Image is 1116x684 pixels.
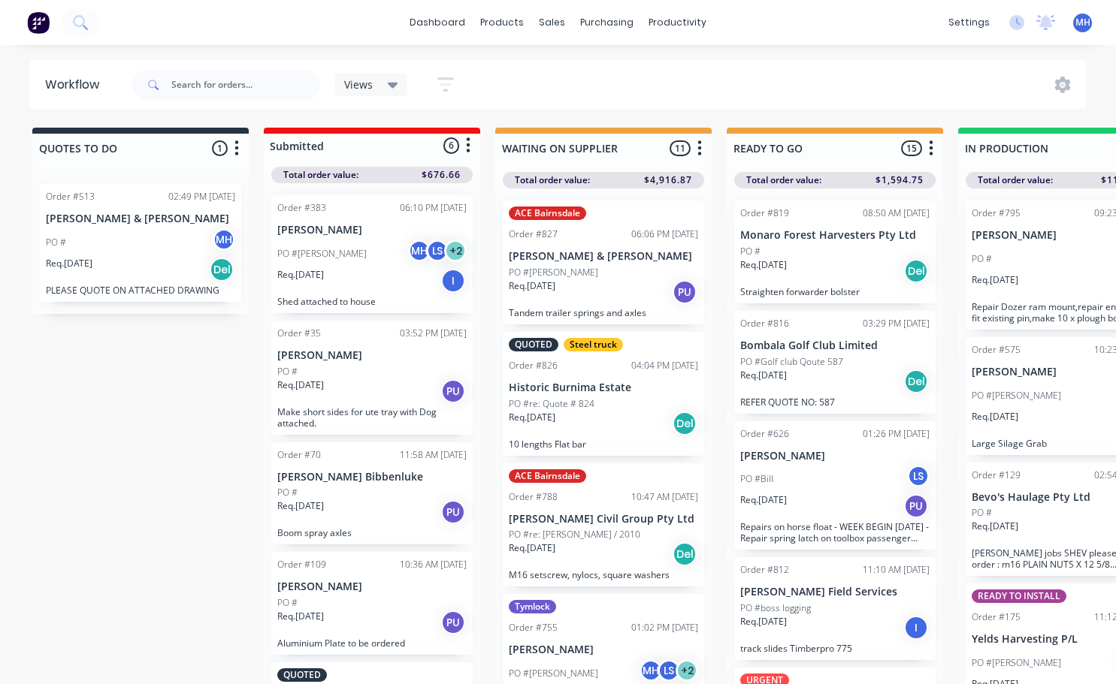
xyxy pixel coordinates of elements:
[509,569,698,580] p: M16 setscrew, nylocs, square washers
[277,349,467,362] p: [PERSON_NAME]
[740,643,930,654] p: track slides Timberpro 775
[509,621,558,634] div: Order #755
[972,252,992,266] p: PO #
[740,317,789,330] div: Order #816
[972,410,1018,423] p: Req. [DATE]
[283,168,358,182] span: Total order value:
[509,490,558,504] div: Order #788
[863,427,930,441] div: 01:26 PM [DATE]
[734,421,936,550] div: Order #62601:26 PM [DATE][PERSON_NAME]PO #BillLSReq.[DATE]PURepairs on horse float - WEEK BEGIN [...
[277,247,367,261] p: PO #[PERSON_NAME]
[45,76,107,94] div: Workflow
[734,200,936,303] div: Order #81908:50 AM [DATE]Monaro Forest Harvesters Pty LtdPO #Req.[DATE]DelStraighten forwarder bo...
[509,227,558,241] div: Order #827
[400,327,467,340] div: 03:52 PM [DATE]
[644,173,692,187] span: $4,916.87
[631,227,698,241] div: 06:06 PM [DATE]
[972,343,1021,357] div: Order #575
[277,637,467,649] p: Aluminium Plate to be ordered
[904,616,928,640] div: I
[271,442,473,545] div: Order #7011:58 AM [DATE][PERSON_NAME] BibbenlukePO #Req.[DATE]PUBoom spray axles
[27,11,50,34] img: Factory
[171,70,320,100] input: Search for orders...
[641,11,714,34] div: productivity
[740,245,761,258] p: PO #
[402,11,473,34] a: dashboard
[509,643,698,656] p: [PERSON_NAME]
[277,365,298,378] p: PO #
[277,406,467,429] p: Make short sides for ute tray with Dog attached.
[473,11,531,34] div: products
[277,268,324,282] p: Req. [DATE]
[271,552,473,655] div: Order #10910:36 AM [DATE][PERSON_NAME]PO #Req.[DATE]PUAluminium Plate to be ordered
[509,397,594,411] p: PO #re: Quote # 824
[509,307,698,318] p: Tandem trailer springs and axles
[277,558,326,571] div: Order #109
[441,610,465,634] div: PU
[40,184,241,302] div: Order #51302:49 PM [DATE][PERSON_NAME] & [PERSON_NAME]PO #MHReq.[DATE]DelPLEASE QUOTE ON ATTACHED...
[277,378,324,392] p: Req. [DATE]
[746,173,821,187] span: Total order value:
[509,411,555,424] p: Req. [DATE]
[277,448,321,462] div: Order #70
[213,228,235,251] div: MH
[344,77,373,92] span: Views
[444,240,467,262] div: + 2
[740,450,930,463] p: [PERSON_NAME]
[740,427,789,441] div: Order #626
[277,486,298,499] p: PO #
[509,250,698,263] p: [PERSON_NAME] & [PERSON_NAME]
[509,667,598,680] p: PO #[PERSON_NAME]
[972,206,1021,220] div: Order #795
[640,659,662,682] div: MH
[740,472,773,486] p: PO #Bill
[907,465,930,487] div: LS
[509,206,586,220] div: ACE Bairnsdale
[740,396,930,408] p: REFER QUOTE NO: 587
[734,557,936,660] div: Order #81211:10 AM [DATE][PERSON_NAME] Field ServicesPO #boss loggingReq.[DATE]Itrack slides Timb...
[740,563,789,577] div: Order #812
[564,338,623,351] div: Steel truck
[46,257,92,270] p: Req. [DATE]
[271,195,473,313] div: Order #38306:10 PM [DATE][PERSON_NAME]PO #[PERSON_NAME]MHLS+2Req.[DATE]IShed attached to house
[740,521,930,544] p: Repairs on horse float - WEEK BEGIN [DATE] - Repair spring latch on toolbox passenger side - Weld...
[673,542,697,566] div: Del
[740,286,930,297] p: Straighten forwarder bolster
[509,359,558,372] div: Order #826
[46,236,66,249] p: PO #
[904,259,928,283] div: Del
[509,541,555,555] p: Req. [DATE]
[46,190,95,203] div: Order #513
[972,520,1018,533] p: Req. [DATE]
[408,240,431,262] div: MH
[277,471,467,484] p: [PERSON_NAME] Bibbenluke
[740,355,843,369] p: PO #Golf club Qoute 587
[631,359,698,372] div: 04:04 PM [DATE]
[573,11,641,34] div: purchasing
[740,339,930,352] p: Bombala Golf Club Limited
[400,448,467,462] div: 11:58 AM [DATE]
[941,11,997,34] div: settings
[673,280,697,304] div: PU
[972,389,1061,402] p: PO #[PERSON_NAME]
[210,258,234,282] div: Del
[277,610,324,623] p: Req. [DATE]
[509,438,698,450] p: 10 lengths Flat bar
[277,596,298,610] p: PO #
[277,327,321,340] div: Order #35
[676,659,698,682] div: + 2
[46,212,235,225] p: [PERSON_NAME] & [PERSON_NAME]
[631,621,698,634] div: 01:02 PM [DATE]
[740,258,787,272] p: Req. [DATE]
[277,296,467,307] p: Shed attached to house
[531,11,573,34] div: sales
[978,173,1053,187] span: Total order value:
[658,659,680,682] div: LS
[972,589,1066,603] div: READY TO INSTALL
[740,601,811,615] p: PO #boss logging
[740,369,787,382] p: Req. [DATE]
[422,168,461,182] span: $676.66
[740,586,930,598] p: [PERSON_NAME] Field Services
[503,463,704,587] div: ACE BairnsdaleOrder #78810:47 AM [DATE][PERSON_NAME] Civil Group Pty LtdPO #re: [PERSON_NAME] / 2...
[972,273,1018,287] p: Req. [DATE]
